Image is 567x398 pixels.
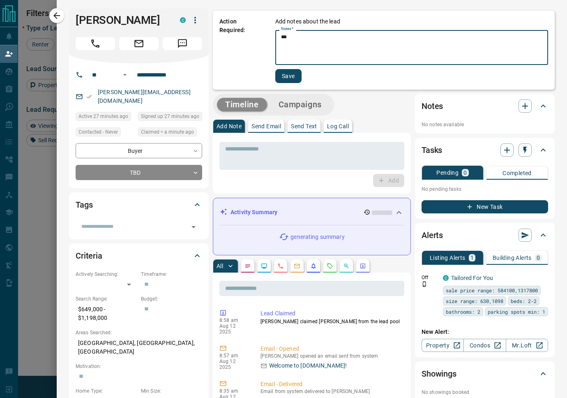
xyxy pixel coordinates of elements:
p: Email - Delivered [260,380,401,389]
p: 0 [463,170,467,176]
p: Search Range: [76,295,137,303]
svg: Opportunities [343,263,350,269]
span: bathrooms: 2 [446,308,480,316]
button: Save [275,69,302,83]
h2: Tags [76,198,92,211]
div: condos.ca [443,275,449,281]
div: Tue Aug 12 2025 [76,112,134,123]
span: parking spots min: 1 [488,308,545,316]
a: Condos [463,339,506,352]
div: Notes [422,96,548,116]
span: beds: 2-2 [511,297,537,305]
p: Activity Summary [230,208,277,217]
p: Building Alerts [493,255,532,261]
svg: Calls [277,263,284,269]
p: Aug 12 2025 [219,359,248,370]
div: condos.ca [180,17,186,23]
div: Tasks [422,140,548,160]
span: Call [76,37,115,50]
div: Tags [76,195,202,215]
p: Actively Searching: [76,271,137,278]
svg: Emails [294,263,300,269]
h2: Tasks [422,143,442,157]
a: Tailored For You [451,275,493,281]
p: All [217,263,223,269]
p: 8:57 am [219,353,248,359]
button: New Task [422,200,548,213]
p: 8:35 am [219,388,248,394]
p: New Alert: [422,328,548,336]
span: Claimed < a minute ago [141,128,194,136]
a: [PERSON_NAME][EMAIL_ADDRESS][DOMAIN_NAME] [98,89,191,104]
p: Send Text [291,123,317,129]
span: Signed up 27 minutes ago [141,112,199,120]
p: Action Required: [219,17,263,83]
p: Listing Alerts [430,255,466,261]
p: [PERSON_NAME] claimed [PERSON_NAME] from the lead pool [260,318,401,325]
svg: Notes [244,263,251,269]
p: Completed [502,170,532,176]
div: Criteria [76,246,202,266]
p: Budget: [141,295,202,303]
svg: Listing Alerts [310,263,317,269]
div: TBD [76,165,202,180]
p: Add Note [217,123,242,129]
p: 1 [470,255,474,261]
a: Mr.Loft [506,339,548,352]
a: Property [422,339,464,352]
h2: Showings [422,367,456,380]
p: generating summary [290,233,344,241]
div: Tue Aug 12 2025 [138,112,202,123]
h1: [PERSON_NAME] [76,14,168,27]
svg: Email Verified [86,94,92,99]
h2: Notes [422,99,443,113]
div: Tue Aug 12 2025 [138,127,202,139]
svg: Requests [327,263,333,269]
span: size range: 630,1098 [446,297,503,305]
button: Open [120,70,130,80]
p: Lead Claimed [260,309,401,318]
p: Home Type: [76,387,137,395]
p: Add notes about the lead [275,17,340,26]
p: No notes available [422,121,548,128]
span: Email [119,37,159,50]
span: sale price range: 584100,1317800 [446,286,538,294]
h2: Criteria [76,249,102,262]
h2: Alerts [422,229,443,242]
div: Activity Summary [220,205,404,220]
svg: Lead Browsing Activity [261,263,267,269]
div: Buyer [76,143,202,158]
span: Active 27 minutes ago [78,112,128,120]
span: Message [163,37,202,50]
p: Aug 12 2025 [219,323,248,335]
svg: Agent Actions [360,263,366,269]
p: Areas Searched: [76,329,202,336]
button: Campaigns [270,98,330,111]
p: $649,000 - $1,198,000 [76,303,137,325]
p: No pending tasks [422,183,548,195]
p: Send Email [251,123,281,129]
p: Off [422,274,438,281]
label: Notes [281,26,293,32]
p: [PERSON_NAME] opened an email sent from system [260,353,401,359]
button: Timeline [217,98,267,111]
p: No showings booked [422,389,548,396]
p: 0 [537,255,540,261]
p: Timeframe: [141,271,202,278]
div: Showings [422,364,548,384]
p: [GEOGRAPHIC_DATA], [GEOGRAPHIC_DATA], [GEOGRAPHIC_DATA] [76,336,202,359]
p: Motivation: [76,363,202,370]
p: Email from system delivered to [PERSON_NAME] [260,389,401,394]
p: 8:58 am [219,317,248,323]
button: Open [188,221,199,233]
div: Alerts [422,225,548,245]
span: Contacted - Never [78,128,118,136]
p: Welcome to [DOMAIN_NAME]! [269,361,347,370]
p: Min Size: [141,387,202,395]
p: Log Call [327,123,349,129]
p: Email - Opened [260,345,401,353]
p: Pending [436,170,459,176]
svg: Push Notification Only [422,281,427,287]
